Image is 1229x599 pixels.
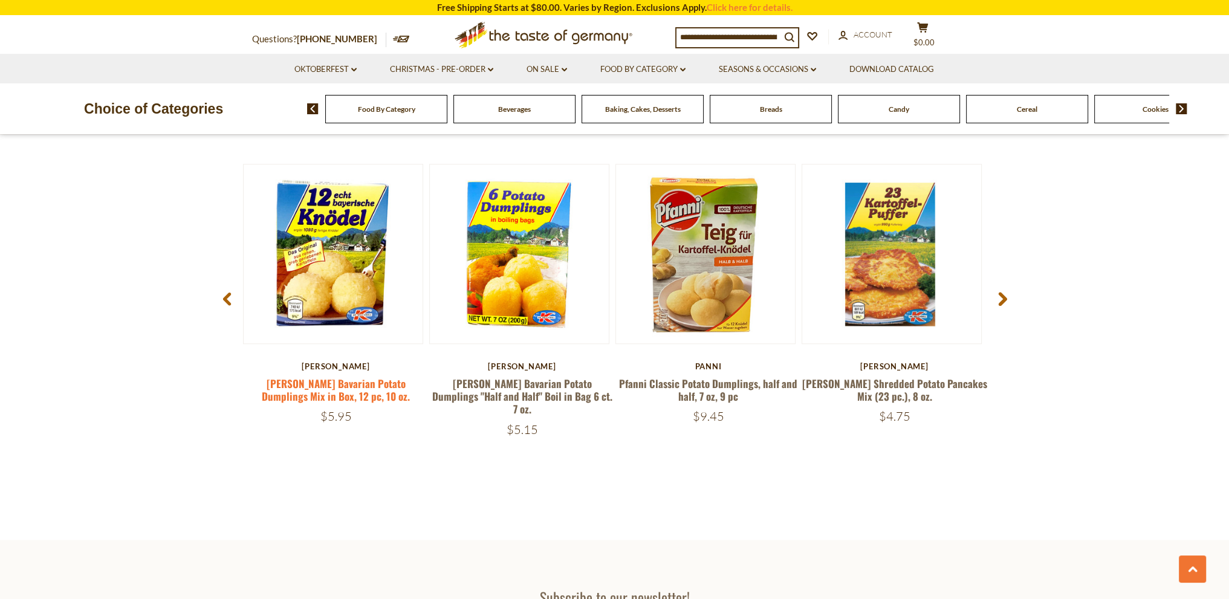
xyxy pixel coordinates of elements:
[802,376,987,404] a: [PERSON_NAME] Shredded Potato Pancakes Mix (23 pc.), 8 oz.
[849,63,934,76] a: Download Catalog
[854,30,892,39] span: Account
[498,105,531,114] a: Beverages
[294,63,357,76] a: Oktoberfest
[527,63,567,76] a: On Sale
[802,361,988,371] div: [PERSON_NAME]
[243,361,429,371] div: [PERSON_NAME]
[1176,103,1187,114] img: next arrow
[760,105,782,114] a: Breads
[1143,105,1169,114] a: Cookies
[615,361,802,371] div: Panni
[1017,105,1037,114] a: Cereal
[707,2,793,13] a: Click here for details.
[320,409,352,424] span: $5.95
[244,164,423,343] img: Dr. Knoll Bavarian Potato Dumplings Mix in Box, 12 pc, 10 oz.
[802,164,981,343] img: Dr. Knoll Kartoffel Puffer
[252,31,386,47] p: Questions?
[619,376,797,404] a: Pfanni Classic Potato Dumplings, half and half, 7 oz, 9 pc
[616,164,795,343] img: Pfanni Classic Potato Dumplings, half and half, 7 oz, 9 pc
[432,376,612,417] a: [PERSON_NAME] Bavarian Potato Dumplings "Half and Half" Boil in Bag 6 ct. 7 oz.
[605,105,681,114] a: Baking, Cakes, Desserts
[307,103,319,114] img: previous arrow
[879,409,910,424] span: $4.75
[913,37,935,47] span: $0.00
[693,409,724,424] span: $9.45
[507,422,538,437] span: $5.15
[838,28,892,42] a: Account
[889,105,909,114] a: Candy
[262,376,410,404] a: [PERSON_NAME] Bavarian Potato Dumplings Mix in Box, 12 pc, 10 oz.
[905,22,941,52] button: $0.00
[719,63,816,76] a: Seasons & Occasions
[297,33,377,44] a: [PHONE_NUMBER]
[358,105,415,114] a: Food By Category
[430,164,609,343] img: Dr. Knoll Bavarian Potato Dumplings "Half and Half" Boil in Bag 6 ct. 7 oz.
[429,361,615,371] div: [PERSON_NAME]
[390,63,493,76] a: Christmas - PRE-ORDER
[600,63,686,76] a: Food By Category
